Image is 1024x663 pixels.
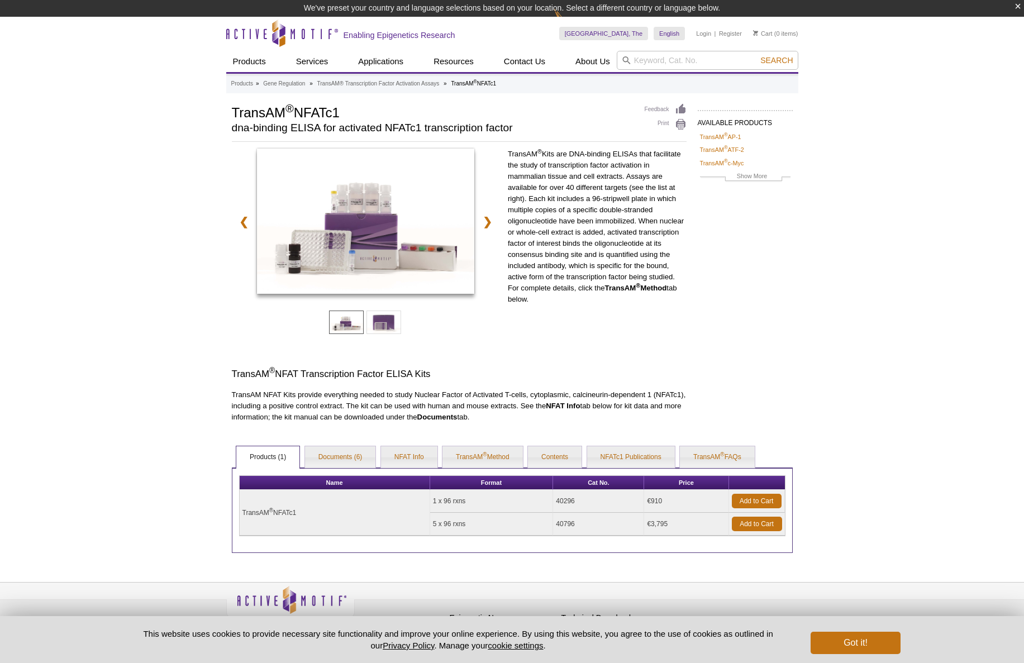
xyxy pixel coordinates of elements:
th: Cat No. [553,476,644,490]
th: Name [240,476,430,490]
strong: NFAT Info [546,402,580,410]
th: Price [644,476,728,490]
a: Documents (6) [305,446,376,469]
a: Resources [427,51,480,72]
a: ❮ [232,209,256,235]
h2: Enabling Epigenetics Research [344,30,455,40]
sup: ® [474,79,477,84]
img: TransAM NFATc1 Kit [257,149,474,294]
a: Products (1) [236,446,299,469]
img: Active Motif, [226,583,355,628]
a: Feedback [645,103,687,116]
sup: ® [537,148,542,155]
a: Show More [700,171,790,184]
span: Search [760,56,793,65]
td: 40796 [553,513,644,536]
a: TransAM®c-Myc [700,158,744,168]
a: Print [645,118,687,131]
a: Privacy Policy [383,641,434,650]
td: 5 x 96 rxns [430,513,554,536]
li: » [309,80,313,87]
table: Click to Verify - This site chose Symantec SSL for secure e-commerce and confidential communicati... [673,602,757,627]
a: TransAM®AP-1 [700,132,741,142]
h1: TransAM NFATc1 [232,103,634,120]
a: Services [289,51,335,72]
strong: TransAM Method [605,284,667,292]
a: NFAT Info [381,446,437,469]
a: Privacy Policy [360,612,404,628]
img: Change Here [554,8,584,35]
td: €3,795 [644,513,728,536]
a: TransAM®ATF-2 [700,145,744,155]
h2: dna-binding ELISA for activated NFATc1 transcription factor [232,123,634,133]
a: Register [719,30,742,37]
a: Add to Cart [732,517,782,531]
a: [GEOGRAPHIC_DATA], The [559,27,648,40]
input: Keyword, Cat. No. [617,51,798,70]
sup: ® [269,366,275,375]
a: English [654,27,685,40]
sup: ® [724,158,728,164]
sup: ® [269,507,273,513]
button: cookie settings [488,641,543,650]
button: Got it! [811,632,900,654]
li: | [715,27,716,40]
a: TransAM®Method [442,446,523,469]
th: Format [430,476,554,490]
td: €910 [644,490,728,513]
sup: ® [724,145,728,151]
a: TransAM®FAQs [680,446,755,469]
li: » [444,80,447,87]
h4: Technical Downloads [561,613,668,623]
sup: ® [720,451,724,457]
a: Contact Us [497,51,552,72]
p: TransAM NFAT Kits provide everything needed to study Nuclear Factor of Activated T-cells, cytopla... [232,389,687,423]
a: Products [231,79,253,89]
sup: ® [636,282,640,289]
a: Add to Cart [732,494,782,508]
a: Products [226,51,273,72]
p: TransAM Kits are DNA-binding ELISAs that facilitate the study of transcription factor activation ... [508,149,687,305]
button: Search [757,55,796,65]
a: TransAM NFATc1 Kit [257,149,474,297]
td: 1 x 96 rxns [430,490,554,513]
li: TransAM NFATc1 [451,80,496,87]
li: » [256,80,259,87]
h2: AVAILABLE PRODUCTS [698,110,793,130]
img: Your Cart [753,30,758,36]
p: This website uses cookies to provide necessary site functionality and improve your online experie... [124,628,793,651]
a: NFATc1 Publications [587,446,675,469]
td: 40296 [553,490,644,513]
sup: ® [483,451,487,457]
a: Cart [753,30,773,37]
sup: ® [724,132,728,137]
a: Applications [351,51,410,72]
li: (0 items) [753,27,798,40]
a: About Us [569,51,617,72]
sup: ® [285,102,294,115]
td: TransAM NFATc1 [240,490,430,536]
a: ❯ [475,209,499,235]
a: Gene Regulation [263,79,305,89]
a: Login [696,30,711,37]
strong: Documents [417,413,458,421]
a: TransAM® Transcription Factor Activation Assays [317,79,440,89]
h4: Epigenetic News [450,613,556,623]
a: Contents [528,446,582,469]
h3: TransAM NFAT Transcription Factor ELISA Kits [232,368,687,381]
